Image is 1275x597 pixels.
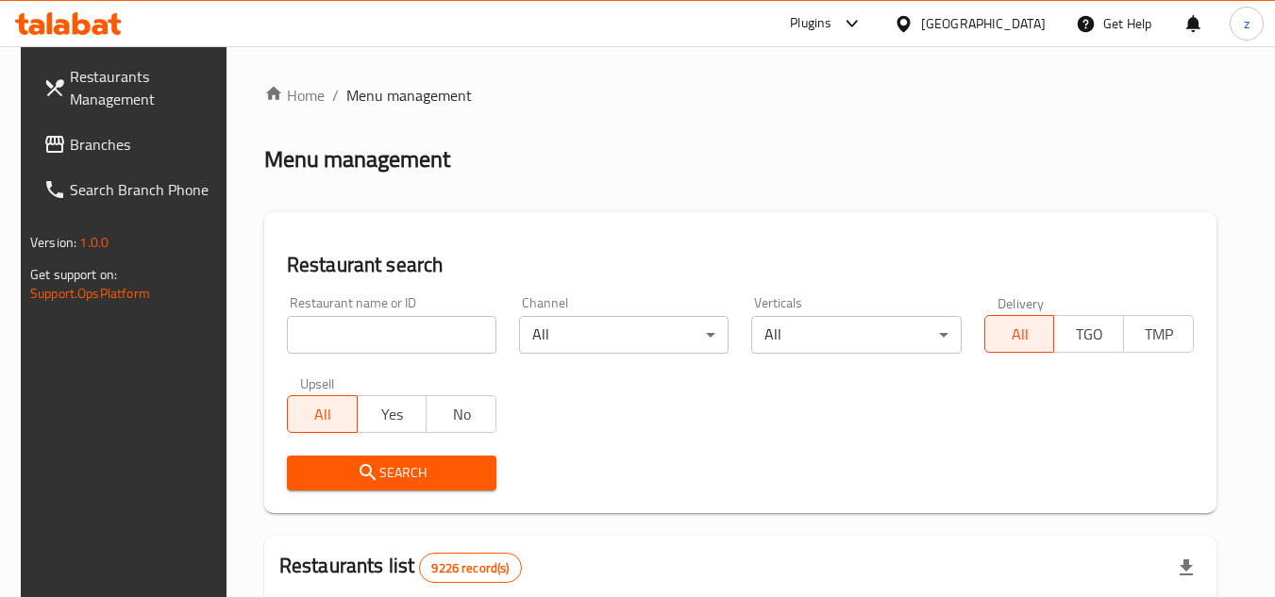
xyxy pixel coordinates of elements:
label: Upsell [300,376,335,390]
span: TGO [1062,321,1116,348]
div: Total records count [419,553,521,583]
button: All [984,315,1055,353]
input: Search for restaurant name or ID.. [287,316,496,354]
button: Yes [357,395,428,433]
span: All [295,401,350,428]
span: Get support on: [30,262,117,287]
div: [GEOGRAPHIC_DATA] [921,13,1046,34]
span: Version: [30,230,76,255]
span: Search [302,461,481,485]
span: 9226 record(s) [420,559,520,577]
span: z [1244,13,1250,34]
div: Export file [1164,545,1209,590]
span: No [434,401,489,428]
button: TMP [1123,315,1194,353]
div: All [751,316,961,354]
button: TGO [1053,315,1124,353]
button: Search [287,456,496,490]
span: Search Branch Phone [70,178,219,201]
li: / [332,84,339,107]
span: Menu management [346,84,472,107]
label: Delivery [998,296,1045,309]
span: Branches [70,133,219,156]
div: Plugins [790,12,831,35]
button: No [426,395,496,433]
span: Yes [365,401,420,428]
span: Restaurants Management [70,65,219,110]
a: Restaurants Management [28,54,234,122]
div: All [519,316,729,354]
span: 1.0.0 [79,230,109,255]
h2: Restaurants list [279,552,522,583]
a: Home [264,84,325,107]
a: Support.OpsPlatform [30,281,150,306]
span: All [993,321,1048,348]
button: All [287,395,358,433]
h2: Menu management [264,144,450,174]
a: Search Branch Phone [28,167,234,212]
span: TMP [1132,321,1186,348]
a: Branches [28,122,234,167]
nav: breadcrumb [264,84,1216,107]
h2: Restaurant search [287,251,1194,279]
